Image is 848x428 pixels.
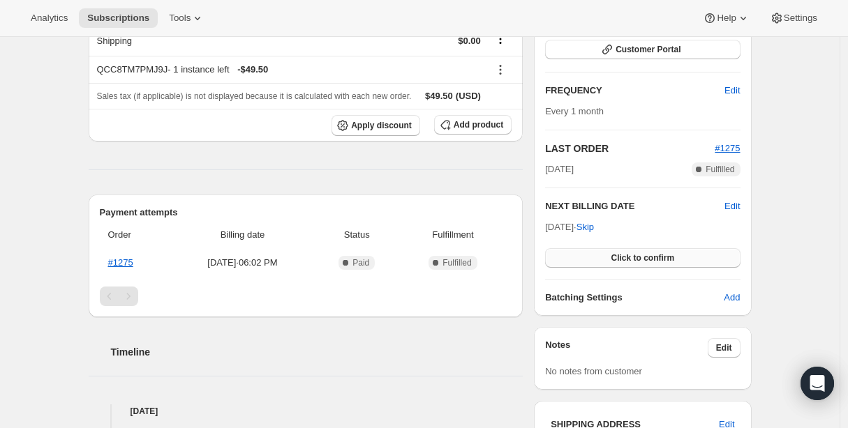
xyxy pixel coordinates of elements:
[716,79,748,102] button: Edit
[453,89,481,103] span: (USD)
[724,84,740,98] span: Edit
[545,366,642,376] span: No notes from customer
[545,106,604,116] span: Every 1 month
[458,36,481,46] span: $0.00
[489,31,512,47] button: Shipping actions
[715,286,748,309] button: Add
[761,8,826,28] button: Settings
[97,63,481,77] div: QCC8TM7PMJ9J - 1 instance left
[169,13,191,24] span: Tools
[715,143,740,153] a: #1275
[403,228,503,242] span: Fulfillment
[545,199,724,213] h2: NEXT BILLING DATE
[442,257,471,268] span: Fulfilled
[237,63,268,77] span: - $49.50
[545,84,724,98] h2: FREQUENCY
[801,367,834,400] div: Open Intercom Messenger
[87,13,149,24] span: Subscriptions
[545,142,715,155] h2: LAST ORDER
[545,291,724,305] h6: Batching Settings
[351,120,412,131] span: Apply discount
[434,115,512,135] button: Add product
[89,404,523,418] h4: [DATE]
[568,216,602,238] button: Skip
[545,338,708,358] h3: Notes
[100,220,170,250] th: Order
[545,248,740,268] button: Click to confirm
[79,8,158,28] button: Subscriptions
[694,8,758,28] button: Help
[100,206,512,220] h2: Payment attempts
[611,252,674,263] span: Click to confirm
[161,8,213,28] button: Tools
[724,291,740,305] span: Add
[545,162,574,176] span: [DATE]
[174,228,311,242] span: Billing date
[545,222,594,232] span: [DATE] ·
[545,40,740,59] button: Customer Portal
[716,342,732,353] span: Edit
[332,115,420,136] button: Apply discount
[616,44,680,55] span: Customer Portal
[352,257,369,268] span: Paid
[717,13,736,24] span: Help
[174,256,311,270] span: [DATE] · 06:02 PM
[320,228,394,242] span: Status
[31,13,68,24] span: Analytics
[97,91,412,101] span: Sales tax (if applicable) is not displayed because it is calculated with each new order.
[715,142,740,155] button: #1275
[89,25,330,56] th: Shipping
[706,164,734,175] span: Fulfilled
[454,119,503,130] span: Add product
[111,345,523,359] h2: Timeline
[724,199,740,213] button: Edit
[577,220,594,234] span: Skip
[708,338,741,358] button: Edit
[108,257,133,268] a: #1275
[22,8,76,28] button: Analytics
[100,286,512,306] nav: Pagination
[784,13,817,24] span: Settings
[425,91,453,101] span: $49.50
